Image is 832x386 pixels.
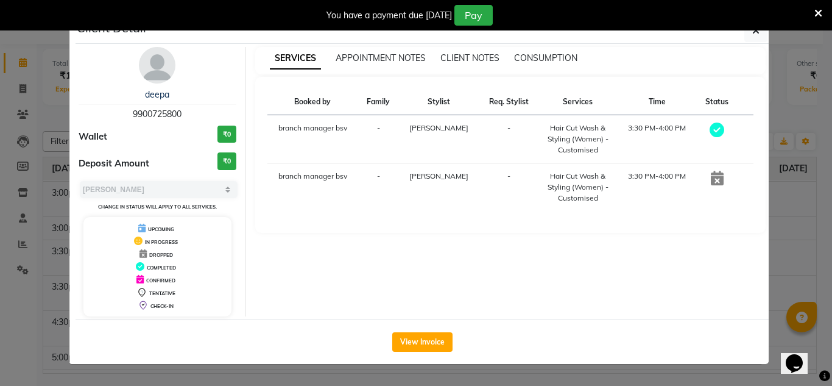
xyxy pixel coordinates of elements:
[358,163,399,212] td: -
[267,115,358,163] td: branch manager bsv
[514,52,577,63] span: CONSUMPTION
[267,163,358,212] td: branch manager bsv
[326,9,452,22] div: You have a payment due [DATE]
[618,89,696,115] th: Time
[479,163,538,212] td: -
[149,290,175,296] span: TENTATIVE
[618,115,696,163] td: 3:30 PM-4:00 PM
[479,89,538,115] th: Req. Stylist
[145,89,169,100] a: deepa
[217,126,236,143] h3: ₹0
[545,171,610,204] div: Hair Cut Wash & Styling (Women) - Customised
[409,171,468,180] span: [PERSON_NAME]
[98,204,217,210] small: Change in status will apply to all services.
[618,163,696,212] td: 3:30 PM-4:00 PM
[545,123,610,155] div: Hair Cut Wash & Styling (Women) - Customised
[392,332,453,352] button: View Invoice
[148,226,174,232] span: UPCOMING
[139,47,175,84] img: avatar
[79,130,107,144] span: Wallet
[781,337,820,374] iframe: chat widget
[440,52,499,63] span: CLIENT NOTES
[267,89,358,115] th: Booked by
[146,277,175,284] span: CONFIRMED
[696,89,737,115] th: Status
[409,123,468,132] span: [PERSON_NAME]
[538,89,618,115] th: Services
[133,109,182,120] span: 9900725800
[270,48,321,70] span: SERVICES
[454,5,493,26] button: Pay
[150,303,174,309] span: CHECK-IN
[79,157,149,171] span: Deposit Amount
[145,239,178,245] span: IN PROGRESS
[147,265,176,271] span: COMPLETED
[217,152,236,170] h3: ₹0
[149,252,173,258] span: DROPPED
[336,52,426,63] span: APPOINTMENT NOTES
[358,89,399,115] th: Family
[479,115,538,163] td: -
[399,89,479,115] th: Stylist
[358,115,399,163] td: -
